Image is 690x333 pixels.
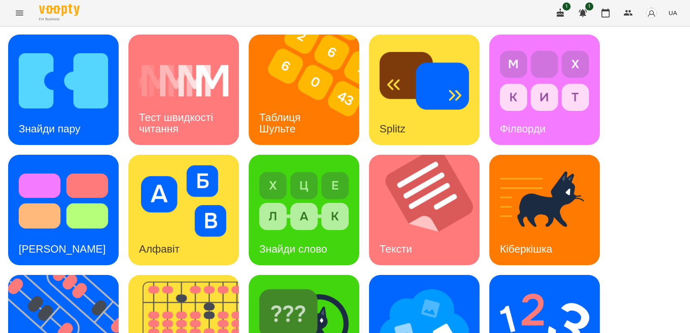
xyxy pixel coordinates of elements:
a: Тест Струпа[PERSON_NAME] [8,155,119,265]
span: 1 [562,2,571,11]
span: For Business [39,17,80,22]
img: Філворди [500,45,589,117]
a: Таблиця ШультеТаблиця Шульте [249,35,359,145]
h3: Алфавіт [139,243,180,255]
a: Тест швидкості читанняТест швидкості читання [128,35,239,145]
button: Menu [10,3,29,23]
img: Voopty Logo [39,4,80,16]
a: ФілвордиФілворди [489,35,600,145]
img: Splitz [380,45,469,117]
a: SplitzSplitz [369,35,480,145]
a: Знайди паруЗнайди пару [8,35,119,145]
h3: Таблиця Шульте [259,111,304,134]
h3: Тексти [380,243,412,255]
h3: Філворди [500,123,545,135]
img: Таблиця Шульте [249,35,369,145]
img: Тест швидкості читання [139,45,228,117]
img: Тексти [369,155,490,265]
img: Алфавіт [139,165,228,237]
h3: Splitz [380,123,406,135]
h3: Тест швидкості читання [139,111,216,134]
a: ТекстиТексти [369,155,480,265]
h3: Кіберкішка [500,243,552,255]
img: Кіберкішка [500,165,589,237]
button: UA [665,5,680,20]
a: Знайди словоЗнайди слово [249,155,359,265]
span: 1 [585,2,593,11]
img: Тест Струпа [19,165,108,237]
h3: Знайди слово [259,243,327,255]
h3: Знайди пару [19,123,80,135]
h3: [PERSON_NAME] [19,243,106,255]
img: Знайди слово [259,165,349,237]
img: avatar_s.png [646,7,657,19]
img: Знайди пару [19,45,108,117]
a: АлфавітАлфавіт [128,155,239,265]
span: UA [668,9,677,17]
a: КіберкішкаКіберкішка [489,155,600,265]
